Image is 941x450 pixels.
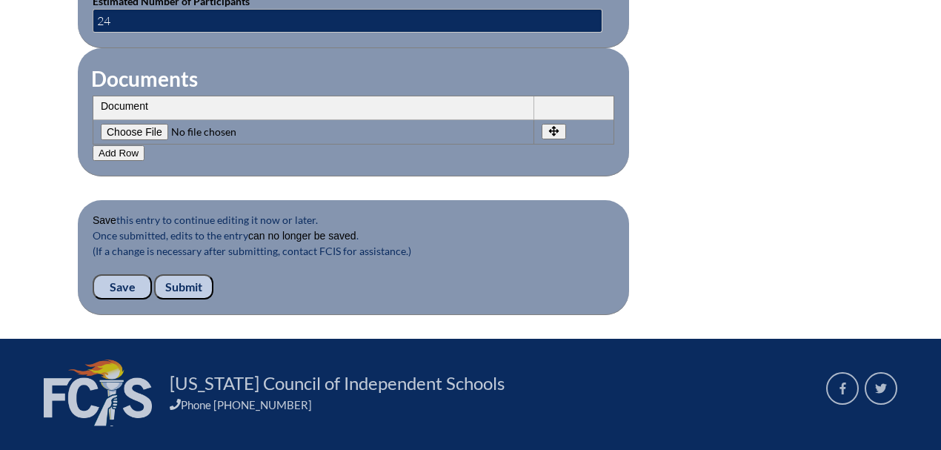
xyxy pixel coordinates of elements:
th: Document [93,96,534,120]
div: Phone [PHONE_NUMBER] [170,398,808,411]
p: Once submitted, edits to the entry . (If a change is necessary after submitting, contact FCIS for... [93,228,614,274]
a: [US_STATE] Council of Independent Schools [164,371,511,395]
img: FCIS_logo_white [44,360,152,426]
b: can no longer be saved [248,230,356,242]
button: Add Row [93,145,144,161]
legend: Documents [90,66,199,91]
input: Save [93,274,152,300]
b: Save [93,214,116,226]
p: this entry to continue editing it now or later. [93,212,614,228]
input: Submit [154,274,213,300]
